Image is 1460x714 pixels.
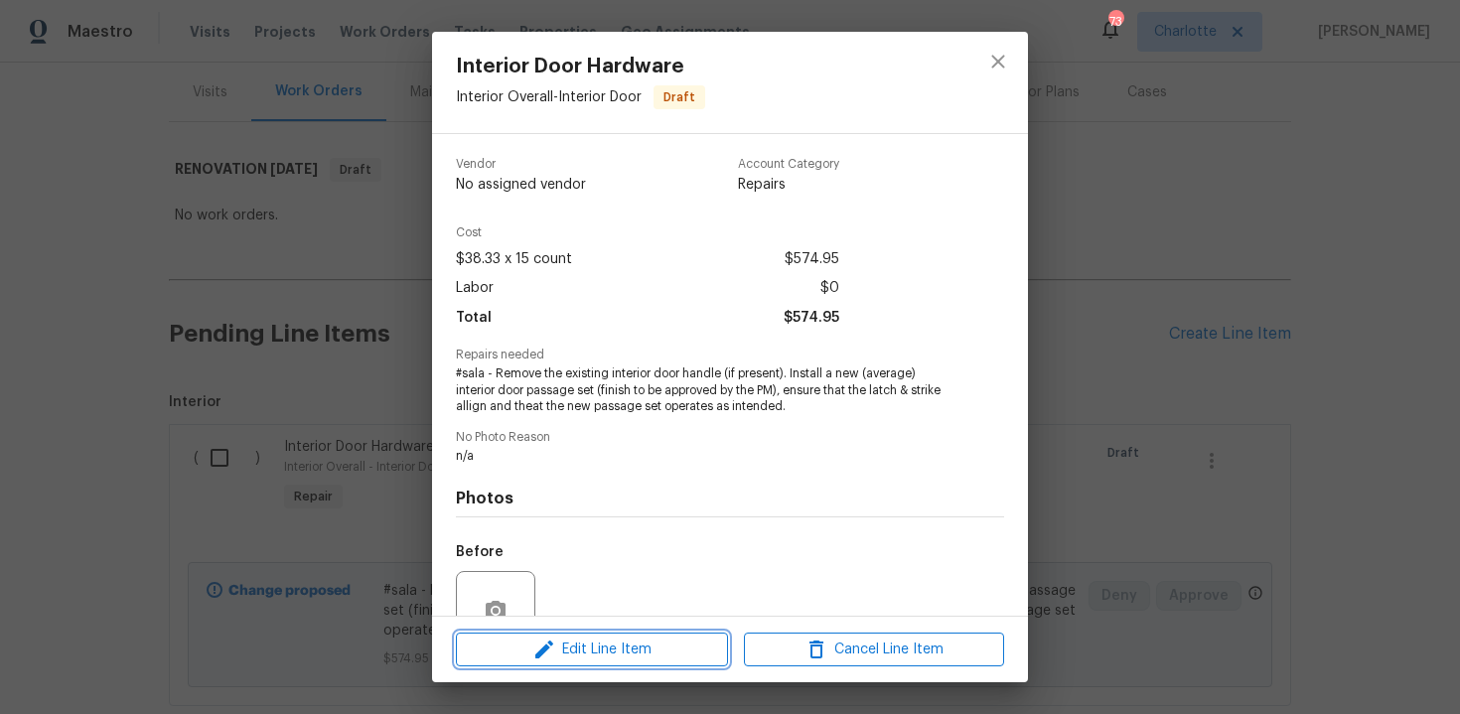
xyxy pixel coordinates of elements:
button: Cancel Line Item [744,633,1004,667]
span: $0 [820,274,839,303]
span: Labor [456,274,494,303]
h4: Photos [456,489,1004,508]
span: Interior Overall - Interior Door [456,90,642,104]
span: Draft [656,87,703,107]
span: No assigned vendor [456,175,586,195]
span: Cost [456,226,839,239]
span: $574.95 [784,304,839,333]
span: $574.95 [785,245,839,274]
span: Repairs needed [456,349,1004,361]
span: Total [456,304,492,333]
button: Edit Line Item [456,633,728,667]
div: 73 [1108,12,1122,32]
span: Cancel Line Item [750,638,998,662]
span: Repairs [738,175,839,195]
span: Interior Door Hardware [456,56,705,77]
span: No Photo Reason [456,431,1004,444]
span: Edit Line Item [462,638,722,662]
span: Account Category [738,158,839,171]
h5: Before [456,545,504,559]
button: close [974,38,1022,85]
span: $38.33 x 15 count [456,245,572,274]
span: Vendor [456,158,586,171]
span: n/a [456,448,949,465]
span: #sala - Remove the existing interior door handle (if present). Install a new (average) interior d... [456,365,949,415]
